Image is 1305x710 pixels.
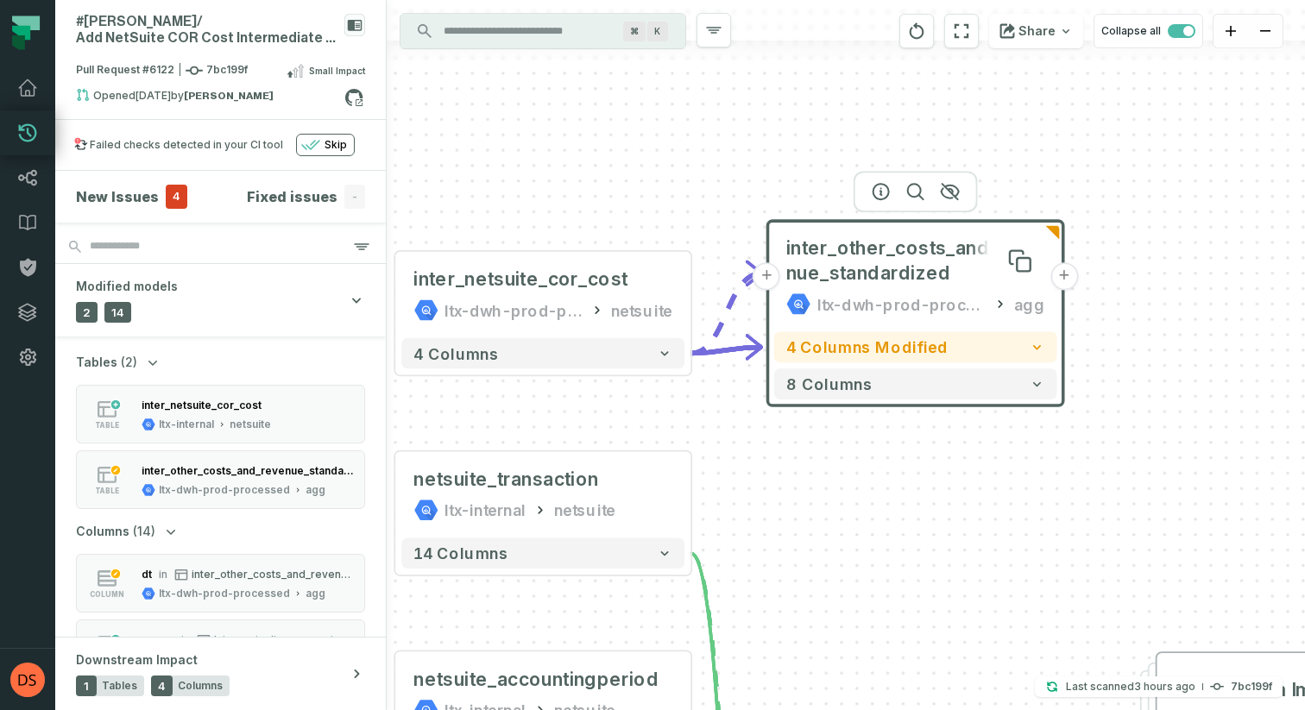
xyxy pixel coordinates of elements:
[309,64,365,78] span: Small Impact
[121,354,137,371] span: (2)
[753,262,780,290] button: +
[214,633,334,646] span: inter_netsuite_cor_cost
[142,568,152,581] div: dt
[76,523,129,540] span: Columns
[133,523,155,540] span: (14)
[623,22,646,41] span: Press ⌘ + K to focus the search bar
[76,651,198,669] span: Downstream Impact
[413,467,598,492] div: netsuite_transaction
[142,633,174,646] div: memo
[554,498,615,523] div: netsuite
[786,338,948,356] span: 4 columns modified
[325,138,347,152] span: Skip
[76,619,365,678] button: memoininter_netsuite_cor_cost
[786,374,873,393] span: 8 columns
[178,679,223,693] span: Columns
[76,14,337,47] div: #Daniel/ Add NetSuite COR Cost Intermediate Model
[76,88,344,109] div: Opened by
[1014,292,1045,317] div: agg
[1094,14,1203,48] button: Collapse all
[102,679,137,693] span: Tables
[76,385,365,443] button: tableltx-internalnetsuite
[136,89,171,102] relative-time: Aug 25, 2025, 11:01 AM GMT+3
[76,354,117,371] span: Tables
[989,14,1083,48] button: Share
[444,498,526,523] div: ltx-internal
[647,22,668,41] span: Press ⌘ + K to focus the search bar
[95,421,119,430] span: table
[10,663,45,697] img: avatar of dschwalb
[76,62,248,79] span: Pull Request #6122 7bc199f
[159,587,290,600] div: ltx-dwh-prod-processed
[55,638,386,710] button: Downstream Impact1Tables4Columns
[55,264,386,336] button: Modified models214
[159,568,167,581] span: in
[184,91,274,101] strong: Daniel Schwalb (dschwalb)
[76,523,180,540] button: Columns(14)
[104,302,131,323] span: 14
[247,186,337,207] h4: Fixed issues
[1050,262,1078,290] button: +
[76,675,97,696] span: 1
[142,464,355,477] div: inter_other_costs_and_revenue_standardized
[343,86,365,109] a: View on github
[142,399,262,412] div: inter_netsuite_cor_cost
[76,302,98,323] span: 2
[192,568,355,581] span: inter_other_costs_and_revenue_standardized
[90,590,124,599] span: column
[76,278,178,295] span: Modified models
[344,185,365,209] span: -
[181,633,190,646] span: in
[690,273,761,354] g: Edge from 5874286bc268b52d2c3e3a2eb9b35c0c to 9e378a16b61e566674662b66ce69f479
[296,134,355,156] button: Skip
[95,487,119,495] span: table
[76,186,159,207] h4: New Issues
[413,544,507,562] span: 14 columns
[1035,676,1283,697] button: Last scanned[DATE] 5:41:03 AM7bc199f
[1214,15,1248,48] button: zoom in
[1066,678,1195,695] p: Last scanned
[76,354,161,371] button: Tables(2)
[786,236,1044,286] span: inter_other_costs_and_revenue_standardized
[159,483,290,497] div: ltx-dwh-prod-processed
[1248,15,1283,48] button: zoom out
[444,298,583,323] div: ltx-dwh-prod-processed
[76,185,365,209] button: New Issues4Fixed issues-
[166,185,187,209] span: 4
[1231,682,1272,692] h4: 7bc199f
[159,418,214,431] div: ltx-internal
[90,138,283,152] div: Failed checks detected in your CI tool
[76,554,365,613] button: columndtininter_other_costs_and_revenue_standardizedltx-dwh-prod-processedagg
[306,483,325,497] div: agg
[413,667,658,692] div: netsuite_accountingperiod
[690,347,761,353] g: Edge from 5874286bc268b52d2c3e3a2eb9b35c0c to 9e378a16b61e566674662b66ce69f479
[817,292,987,317] div: ltx-dwh-prod-processed
[306,587,325,600] div: agg
[230,418,271,431] div: netsuite
[151,675,173,696] span: 4
[413,344,498,362] span: 4 columns
[1134,680,1195,693] relative-time: Aug 26, 2025, 5:41 AM GMT+3
[413,267,627,292] div: inter_netsuite_cor_cost
[611,298,672,323] div: netsuite
[76,450,365,509] button: tableltx-dwh-prod-processedagg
